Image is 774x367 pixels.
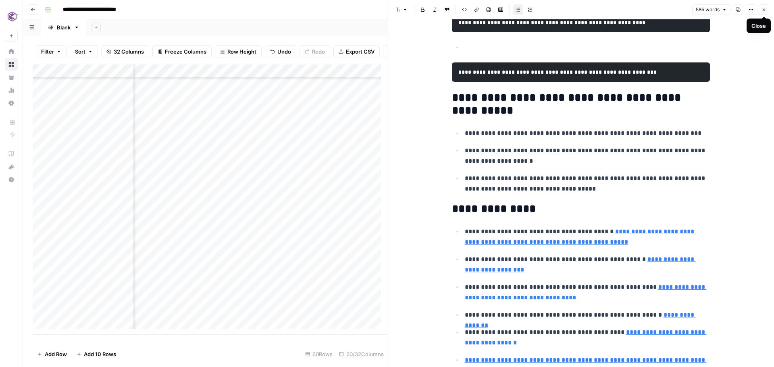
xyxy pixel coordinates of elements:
button: Sort [70,45,98,58]
div: Blank [57,23,71,31]
div: 60 Rows [302,348,336,361]
span: Filter [41,48,54,56]
button: Workspace: Commvault [5,6,18,27]
a: AirOps Academy [5,147,18,160]
img: Commvault Logo [5,9,19,24]
span: Export CSV [346,48,375,56]
span: Sort [75,48,85,56]
span: 32 Columns [114,48,144,56]
button: Filter [36,45,67,58]
span: Redo [312,48,325,56]
a: Usage [5,84,18,97]
button: Add Row [33,348,72,361]
a: Your Data [5,71,18,84]
button: Redo [300,45,330,58]
div: 20/32 Columns [336,348,387,361]
button: What's new? [5,160,18,173]
a: Home [5,45,18,58]
button: Row Height [215,45,262,58]
div: What's new? [5,161,17,173]
button: Export CSV [333,45,380,58]
span: Undo [277,48,291,56]
button: Undo [265,45,296,58]
span: Row Height [227,48,256,56]
button: Add 10 Rows [72,348,121,361]
button: 585 words [692,4,730,15]
a: Blank [41,19,86,35]
button: Help + Support [5,173,18,186]
a: Browse [5,58,18,71]
button: Freeze Columns [152,45,212,58]
a: Settings [5,97,18,110]
span: Freeze Columns [165,48,206,56]
span: Add 10 Rows [84,350,116,358]
span: Add Row [45,350,67,358]
span: 585 words [696,6,720,13]
button: 32 Columns [101,45,149,58]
